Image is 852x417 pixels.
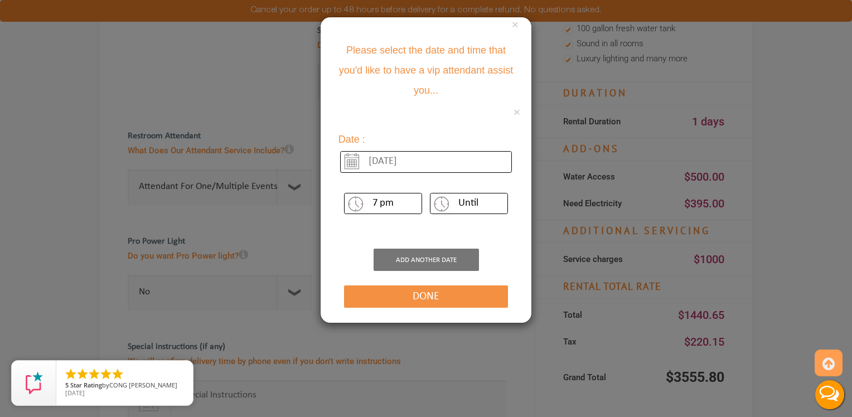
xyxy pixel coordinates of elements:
[76,367,89,381] li: 
[64,367,78,381] li: 
[333,40,518,100] p: Please select the date and time that you'd like to have a vip attendant assist you...
[512,20,519,31] button: ×
[374,249,479,271] button: add another date
[65,382,184,390] span: by
[338,133,524,147] div: Date :
[70,381,102,389] span: Star Rating
[109,381,177,389] span: CONG [PERSON_NAME]
[65,381,69,389] span: 5
[807,372,852,417] button: Live Chat
[65,389,85,397] span: [DATE]
[88,367,101,381] li: 
[514,108,520,119] button: ×
[344,285,508,308] button: Done
[111,367,124,381] li: 
[99,367,113,381] li: 
[23,372,45,394] img: Review Rating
